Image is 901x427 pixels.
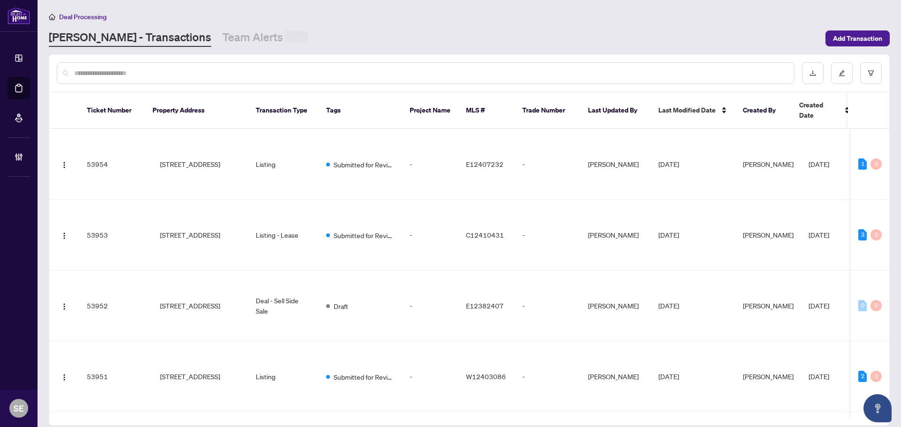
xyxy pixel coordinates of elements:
[515,200,580,270] td: -
[319,92,402,129] th: Tags
[580,200,651,270] td: [PERSON_NAME]
[743,160,794,168] span: [PERSON_NAME]
[515,129,580,200] td: -
[658,372,679,381] span: [DATE]
[222,30,308,47] a: Team Alerts
[248,270,319,341] td: Deal - Sell Side Sale
[735,92,792,129] th: Created By
[809,301,829,310] span: [DATE]
[334,301,348,311] span: Draft
[49,14,55,20] span: home
[839,70,845,76] span: edit
[334,372,395,382] span: Submitted for Review
[402,270,458,341] td: -
[79,270,145,341] td: 53952
[248,92,319,129] th: Transaction Type
[402,200,458,270] td: -
[248,200,319,270] td: Listing - Lease
[466,160,504,168] span: E12407232
[515,92,580,129] th: Trade Number
[825,30,890,46] button: Add Transaction
[792,92,857,129] th: Created Date
[402,92,458,129] th: Project Name
[466,301,504,310] span: E12382407
[858,371,867,382] div: 2
[809,231,829,239] span: [DATE]
[743,301,794,310] span: [PERSON_NAME]
[79,341,145,412] td: 53951
[858,300,867,311] div: 0
[802,62,824,84] button: download
[858,229,867,240] div: 3
[334,159,395,170] span: Submitted for Review
[57,157,72,172] button: Logo
[809,70,816,76] span: download
[858,158,867,170] div: 1
[809,372,829,381] span: [DATE]
[61,303,68,310] img: Logo
[402,129,458,200] td: -
[743,372,794,381] span: [PERSON_NAME]
[79,129,145,200] td: 53954
[833,31,882,46] span: Add Transaction
[61,161,68,169] img: Logo
[743,231,794,239] span: [PERSON_NAME]
[466,231,504,239] span: C12410431
[515,341,580,412] td: -
[831,62,853,84] button: edit
[160,159,220,169] span: [STREET_ADDRESS]
[160,300,220,311] span: [STREET_ADDRESS]
[863,394,892,422] button: Open asap
[334,230,395,240] span: Submitted for Review
[870,371,882,382] div: 0
[809,160,829,168] span: [DATE]
[14,402,24,415] span: SE
[658,231,679,239] span: [DATE]
[870,300,882,311] div: 0
[61,374,68,381] img: Logo
[515,270,580,341] td: -
[651,92,735,129] th: Last Modified Date
[79,200,145,270] td: 53953
[61,232,68,240] img: Logo
[799,100,839,120] span: Created Date
[580,270,651,341] td: [PERSON_NAME]
[57,298,72,313] button: Logo
[248,341,319,412] td: Listing
[580,341,651,412] td: [PERSON_NAME]
[402,341,458,412] td: -
[466,372,506,381] span: W12403086
[458,92,515,129] th: MLS #
[870,229,882,240] div: 0
[57,369,72,384] button: Logo
[59,13,107,21] span: Deal Processing
[658,160,679,168] span: [DATE]
[160,230,220,240] span: [STREET_ADDRESS]
[860,62,882,84] button: filter
[580,129,651,200] td: [PERSON_NAME]
[57,227,72,242] button: Logo
[248,129,319,200] td: Listing
[870,158,882,170] div: 0
[8,7,30,24] img: logo
[160,371,220,382] span: [STREET_ADDRESS]
[49,30,211,47] a: [PERSON_NAME] - Transactions
[79,92,145,129] th: Ticket Number
[658,105,716,115] span: Last Modified Date
[145,92,248,129] th: Property Address
[580,92,651,129] th: Last Updated By
[658,301,679,310] span: [DATE]
[868,70,874,76] span: filter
